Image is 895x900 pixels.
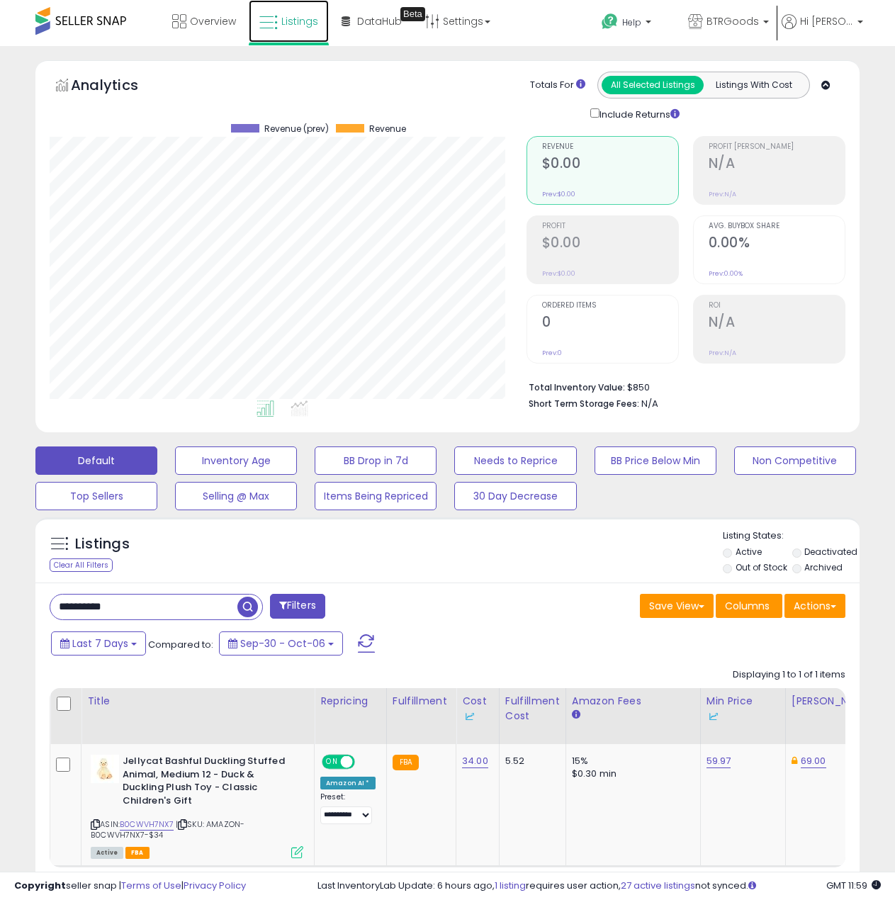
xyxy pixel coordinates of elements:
div: Repricing [320,694,381,709]
span: ON [323,756,341,768]
div: $0.30 min [572,767,689,780]
small: FBA [393,755,419,770]
a: Help [590,2,675,46]
span: N/A [641,397,658,410]
div: Include Returns [580,106,697,122]
span: Revenue [542,143,678,151]
label: Out of Stock [736,561,787,573]
a: 27 active listings [621,879,695,892]
span: Sep-30 - Oct-06 [240,636,325,651]
div: ASIN: [91,755,303,857]
button: BB Price Below Min [595,446,716,475]
span: Overview [190,14,236,28]
strong: Copyright [14,879,66,892]
div: Amazon AI * [320,777,376,789]
a: 69.00 [801,754,826,768]
h2: 0.00% [709,235,845,254]
span: Revenue (prev) [264,124,329,134]
button: Save View [640,594,714,618]
a: 34.00 [462,754,488,768]
div: Some or all of the values in this column are provided from Inventory Lab. [707,709,779,724]
div: Last InventoryLab Update: 6 hours ago, requires user action, not synced. [317,879,881,893]
small: Prev: $0.00 [542,190,575,198]
b: Total Inventory Value: [529,381,625,393]
a: Terms of Use [121,879,181,892]
div: Totals For [530,79,585,92]
span: Help [622,16,641,28]
span: FBA [125,847,150,859]
div: Title [87,694,308,709]
button: All Selected Listings [602,76,704,94]
div: 5.52 [505,755,555,767]
label: Deactivated [804,546,857,558]
button: Top Sellers [35,482,157,510]
label: Active [736,546,762,558]
a: Privacy Policy [184,879,246,892]
img: InventoryLab Logo [707,709,721,724]
span: Hi [PERSON_NAME] [800,14,853,28]
a: B0CWVH7NX7 [120,819,174,831]
button: BB Drop in 7d [315,446,437,475]
span: Columns [725,599,770,613]
button: Items Being Repriced [315,482,437,510]
h2: N/A [709,155,845,174]
div: Amazon Fees [572,694,694,709]
h2: $0.00 [542,235,678,254]
span: Ordered Items [542,302,678,310]
div: Tooltip anchor [400,7,425,21]
img: InventoryLab Logo [462,709,476,724]
span: BTRGoods [707,14,759,28]
button: Filters [270,594,325,619]
small: Amazon Fees. [572,709,580,721]
small: Prev: $0.00 [542,269,575,278]
div: Displaying 1 to 1 of 1 items [733,668,845,682]
small: Prev: N/A [709,190,736,198]
label: Archived [804,561,843,573]
b: Short Term Storage Fees: [529,398,639,410]
button: 30 Day Decrease [454,482,576,510]
span: ROI [709,302,845,310]
div: Clear All Filters [50,558,113,572]
button: Inventory Age [175,446,297,475]
div: [PERSON_NAME] [792,694,876,709]
button: Non Competitive [734,446,856,475]
i: This overrides the store level Dynamic Max Price for this listing [792,756,797,765]
button: Columns [716,594,782,618]
h2: $0.00 [542,155,678,174]
span: Compared to: [148,638,213,651]
li: $850 [529,378,835,395]
button: Sep-30 - Oct-06 [219,631,343,656]
small: Prev: 0.00% [709,269,743,278]
a: 1 listing [495,879,526,892]
span: Profit [542,223,678,230]
span: | SKU: AMAZON-B0CWVH7NX7-$34 [91,819,244,840]
div: Fulfillment Cost [505,694,560,724]
div: Some or all of the values in this column are provided from Inventory Lab. [462,709,493,724]
div: Cost [462,694,493,724]
button: Selling @ Max [175,482,297,510]
button: Last 7 Days [51,631,146,656]
p: Listing States: [723,529,860,543]
span: Profit [PERSON_NAME] [709,143,845,151]
button: Needs to Reprice [454,446,576,475]
b: Jellycat Bashful Duckling Stuffed Animal, Medium 12 - Duck & Duckling Plush Toy - Classic Childre... [123,755,295,811]
img: 31vjAiBN8LL._SL40_.jpg [91,755,119,783]
span: Revenue [369,124,406,134]
span: 2025-10-14 11:59 GMT [826,879,881,892]
div: 15% [572,755,689,767]
small: Prev: N/A [709,349,736,357]
h5: Listings [75,534,130,554]
button: Listings With Cost [703,76,805,94]
span: Avg. Buybox Share [709,223,845,230]
small: Prev: 0 [542,349,562,357]
div: Min Price [707,694,779,724]
h2: N/A [709,314,845,333]
h5: Analytics [71,75,166,99]
button: Default [35,446,157,475]
i: Get Help [601,13,619,30]
div: Preset: [320,792,376,824]
div: seller snap | | [14,879,246,893]
a: Hi [PERSON_NAME] [782,14,863,46]
a: 59.97 [707,754,731,768]
h2: 0 [542,314,678,333]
